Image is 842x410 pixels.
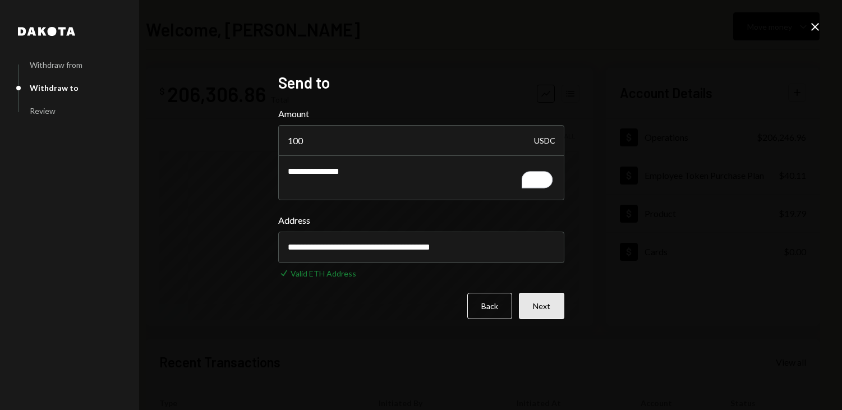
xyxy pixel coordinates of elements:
button: Next [519,293,564,319]
textarea: To enrich screen reader interactions, please activate Accessibility in Grammarly extension settings [278,155,564,200]
button: Back [467,293,512,319]
div: Withdraw from [30,60,82,70]
label: Address [278,214,564,227]
div: Review [30,106,56,116]
div: Valid ETH Address [291,268,356,279]
div: Withdraw to [30,83,79,93]
h2: Send to [278,72,564,94]
div: USDC [534,125,555,156]
label: Amount [278,107,564,121]
input: Enter amount [278,125,564,156]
